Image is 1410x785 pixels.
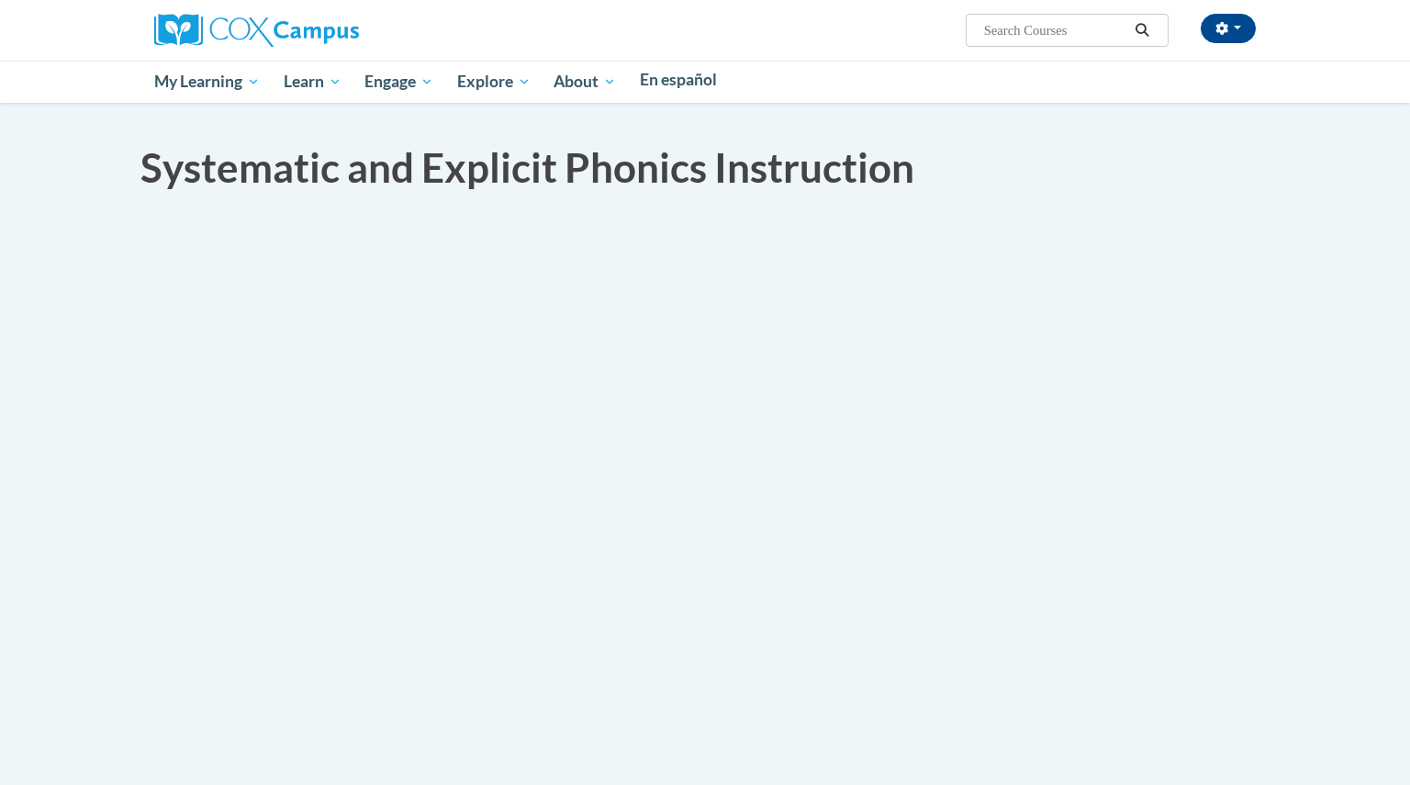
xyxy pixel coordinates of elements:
input: Search Courses [982,19,1129,41]
img: Cox Campus [154,14,359,47]
span: En español [640,70,717,89]
a: Cox Campus [154,21,359,37]
div: Main menu [127,61,1283,103]
span: Systematic and Explicit Phonics Instruction [140,143,914,191]
span: About [554,71,616,93]
a: My Learning [142,61,272,103]
a: About [543,61,629,103]
span: Explore [457,71,531,93]
button: Search [1129,19,1157,41]
a: Learn [272,61,353,103]
a: En español [628,61,729,99]
a: Engage [352,61,445,103]
a: Explore [445,61,543,103]
span: My Learning [154,71,260,93]
i:  [1135,24,1151,38]
span: Engage [364,71,433,93]
span: Learn [284,71,341,93]
button: Account Settings [1201,14,1256,43]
